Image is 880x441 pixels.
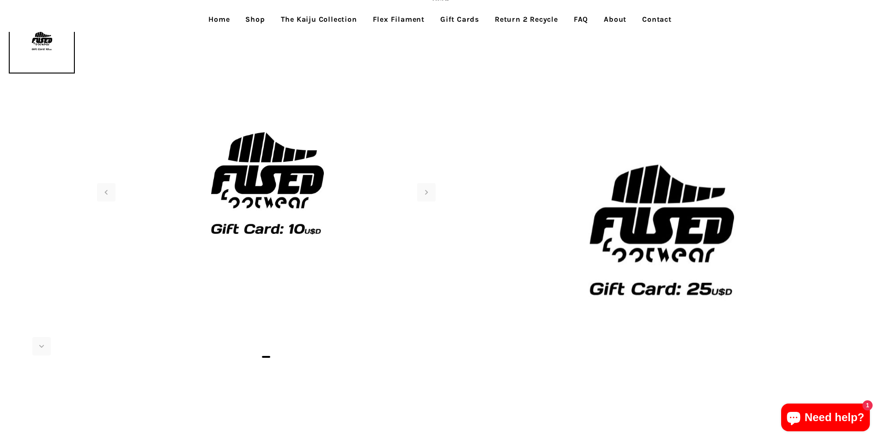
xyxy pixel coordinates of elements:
a: Home [201,8,237,31]
a: About [597,8,633,31]
a: FAQ [567,8,595,31]
div: Next slide [417,183,436,202]
inbox-online-store-chat: Shopify online store chat [778,404,873,434]
div: Previous slide [97,183,115,202]
a: Shop [238,8,272,31]
a: Return 2 Recycle [488,8,565,31]
a: Contact [635,8,679,31]
a: The Kaiju Collection [274,8,364,31]
img: [3D printed Shoes] - lightweight custom 3dprinted shoes sneakers sandals fused footwear [9,8,74,73]
a: Gift Cards [433,8,486,31]
a: Flex Filament [366,8,431,31]
span: Go to slide 1 [262,356,270,358]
